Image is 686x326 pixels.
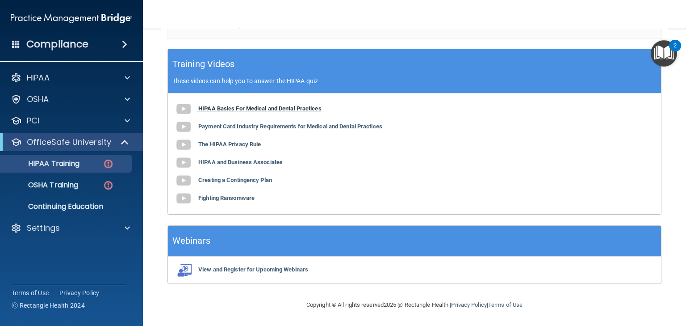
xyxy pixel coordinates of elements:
[175,118,192,136] img: gray_youtube_icon.38fcd6cc.png
[451,301,486,308] a: Privacy Policy
[172,77,657,85] p: These videos can help you to answer the HIPAA quiz
[198,141,261,148] b: The HIPAA Privacy Rule
[12,288,49,297] a: Terms of Use
[12,301,85,310] span: Ⓒ Rectangle Health 2024
[641,269,675,303] iframe: Drift Widget Chat Controller
[251,291,577,319] div: Copyright © All rights reserved 2025 @ Rectangle Health | |
[198,177,272,183] b: Creating a Contingency Plan
[198,159,283,165] b: HIPAA and Business Associates
[11,94,130,105] a: OSHA
[175,263,192,277] img: webinarIcon.c7ebbf15.png
[198,266,308,273] b: View and Register for Upcoming Webinars
[11,115,130,126] a: PCI
[488,301,523,308] a: Terms of Use
[198,123,382,130] b: Payment Card Industry Requirements for Medical and Dental Practices
[27,115,39,126] p: PCI
[11,9,132,27] img: PMB logo
[59,288,100,297] a: Privacy Policy
[11,72,130,83] a: HIPAA
[175,100,192,118] img: gray_youtube_icon.38fcd6cc.png
[175,172,192,190] img: gray_youtube_icon.38fcd6cc.png
[103,158,114,169] img: danger-circle.6113f641.png
[27,72,50,83] p: HIPAA
[27,223,60,233] p: Settings
[11,223,130,233] a: Settings
[198,105,322,112] b: HIPAA Basics For Medical and Dental Practices
[172,233,210,249] h5: Webinars
[175,154,192,172] img: gray_youtube_icon.38fcd6cc.png
[26,38,88,51] h4: Compliance
[6,181,78,190] p: OSHA Training
[103,180,114,191] img: danger-circle.6113f641.png
[27,94,49,105] p: OSHA
[651,40,677,67] button: Open Resource Center, 2 new notifications
[172,56,235,72] h5: Training Videos
[198,195,255,201] b: Fighting Ransomware
[27,137,111,148] p: OfficeSafe University
[175,190,192,207] img: gray_youtube_icon.38fcd6cc.png
[6,159,79,168] p: HIPAA Training
[6,202,128,211] p: Continuing Education
[11,137,130,148] a: OfficeSafe University
[175,136,192,154] img: gray_youtube_icon.38fcd6cc.png
[673,46,677,57] div: 2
